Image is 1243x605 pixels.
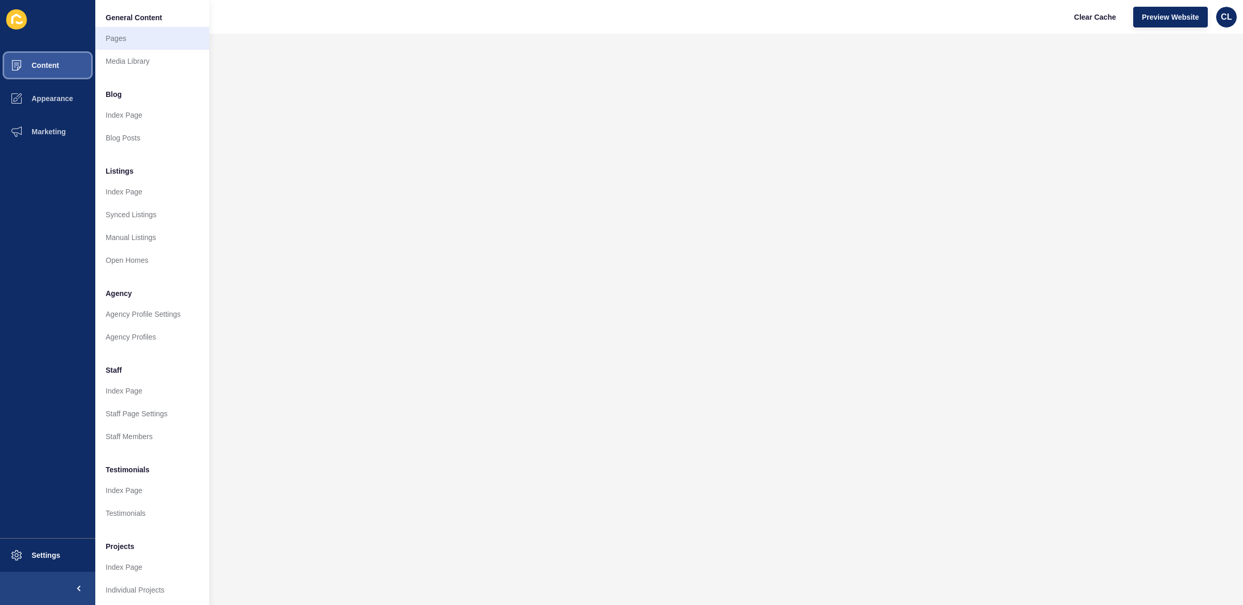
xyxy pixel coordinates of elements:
[95,249,209,272] a: Open Homes
[95,303,209,326] a: Agency Profile Settings
[1142,12,1199,22] span: Preview Website
[95,50,209,73] a: Media Library
[95,203,209,226] a: Synced Listings
[95,226,209,249] a: Manual Listings
[106,365,122,375] span: Staff
[1221,12,1232,22] span: CL
[106,541,134,552] span: Projects
[106,166,134,176] span: Listings
[106,465,150,475] span: Testimonials
[95,326,209,348] a: Agency Profiles
[1074,12,1116,22] span: Clear Cache
[95,27,209,50] a: Pages
[106,89,122,100] span: Blog
[95,402,209,425] a: Staff Page Settings
[1065,7,1125,27] button: Clear Cache
[106,12,162,23] span: General Content
[95,379,209,402] a: Index Page
[95,425,209,448] a: Staff Members
[95,556,209,579] a: Index Page
[95,126,209,149] a: Blog Posts
[95,479,209,502] a: Index Page
[95,180,209,203] a: Index Page
[1133,7,1208,27] button: Preview Website
[106,288,132,299] span: Agency
[95,104,209,126] a: Index Page
[95,579,209,601] a: Individual Projects
[95,502,209,525] a: Testimonials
